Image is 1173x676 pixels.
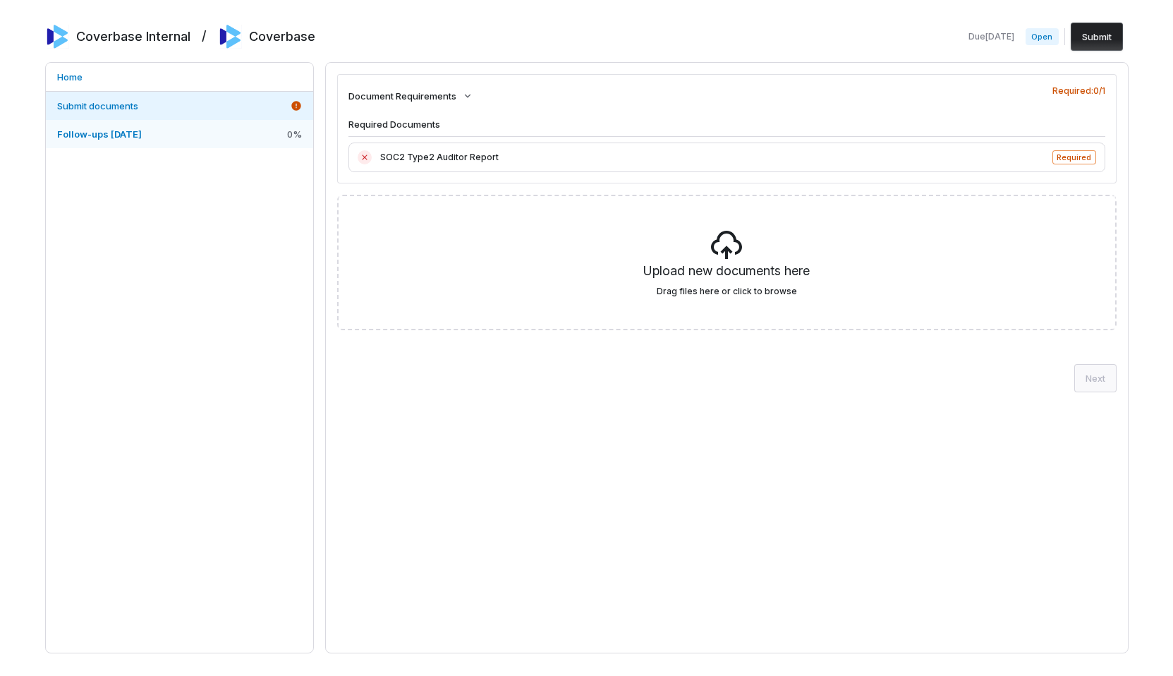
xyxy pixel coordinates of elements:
[348,90,457,102] span: Document Requirements
[76,28,190,46] h2: Coverbase Internal
[1052,85,1105,97] span: Required: 0 / 1
[46,120,313,148] a: Follow-ups [DATE]0%
[46,92,313,120] a: Submit documents
[348,118,1105,137] h4: Required Documents
[202,24,207,45] h2: /
[287,128,302,140] span: 0 %
[57,128,142,140] span: Follow-ups [DATE]
[968,31,1014,42] span: Due [DATE]
[1052,150,1095,164] span: Required
[1071,23,1123,51] button: Submit
[249,28,315,46] h2: Coverbase
[643,262,810,286] h5: Upload new documents here
[46,63,313,91] a: Home
[1026,28,1058,45] span: Open
[380,150,1045,164] span: SOC2 Type2 Auditor Report
[344,81,478,111] button: Document Requirements
[657,286,797,297] label: Drag files here or click to browse
[57,100,138,111] span: Submit documents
